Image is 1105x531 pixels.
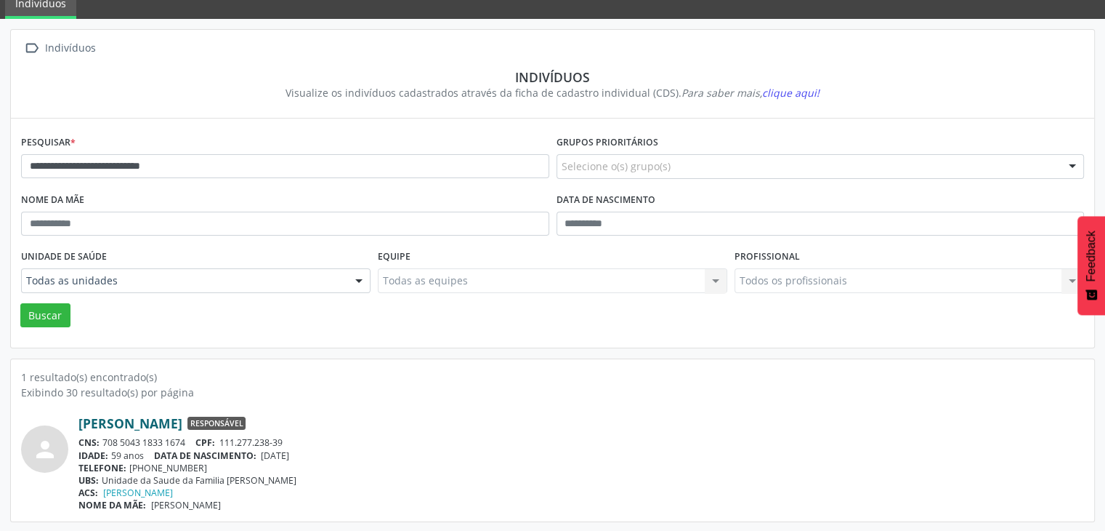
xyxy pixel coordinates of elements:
[261,450,289,462] span: [DATE]
[78,436,100,449] span: CNS:
[78,487,98,499] span: ACS:
[1085,231,1098,282] span: Feedback
[762,86,819,100] span: clique aqui!
[21,38,98,59] a:  Indivíduos
[78,450,1084,462] div: 59 anos
[26,274,341,288] span: Todas as unidades
[195,436,215,449] span: CPF:
[32,436,58,463] i: person
[78,499,146,511] span: NOME DA MÃE:
[1077,216,1105,315] button: Feedback - Mostrar pesquisa
[31,69,1074,85] div: Indivíduos
[187,417,246,430] span: Responsável
[78,462,126,474] span: TELEFONE:
[78,474,99,487] span: UBS:
[21,370,1084,385] div: 1 resultado(s) encontrado(s)
[378,246,410,268] label: Equipe
[681,86,819,100] i: Para saber mais,
[219,436,283,449] span: 111.277.238-39
[21,385,1084,400] div: Exibindo 30 resultado(s) por página
[21,38,42,59] i: 
[556,132,658,154] label: Grupos prioritários
[78,474,1084,487] div: Unidade da Saude da Familia [PERSON_NAME]
[78,436,1084,449] div: 708 5043 1833 1674
[154,450,256,462] span: DATA DE NASCIMENTO:
[20,303,70,328] button: Buscar
[103,487,173,499] a: [PERSON_NAME]
[21,132,76,154] label: Pesquisar
[151,499,221,511] span: [PERSON_NAME]
[78,462,1084,474] div: [PHONE_NUMBER]
[31,85,1074,100] div: Visualize os indivíduos cadastrados através da ficha de cadastro individual (CDS).
[78,415,182,431] a: [PERSON_NAME]
[42,38,98,59] div: Indivíduos
[21,189,84,212] label: Nome da mãe
[734,246,800,268] label: Profissional
[21,246,107,268] label: Unidade de saúde
[562,159,671,174] span: Selecione o(s) grupo(s)
[78,450,108,462] span: IDADE:
[556,189,655,212] label: Data de nascimento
